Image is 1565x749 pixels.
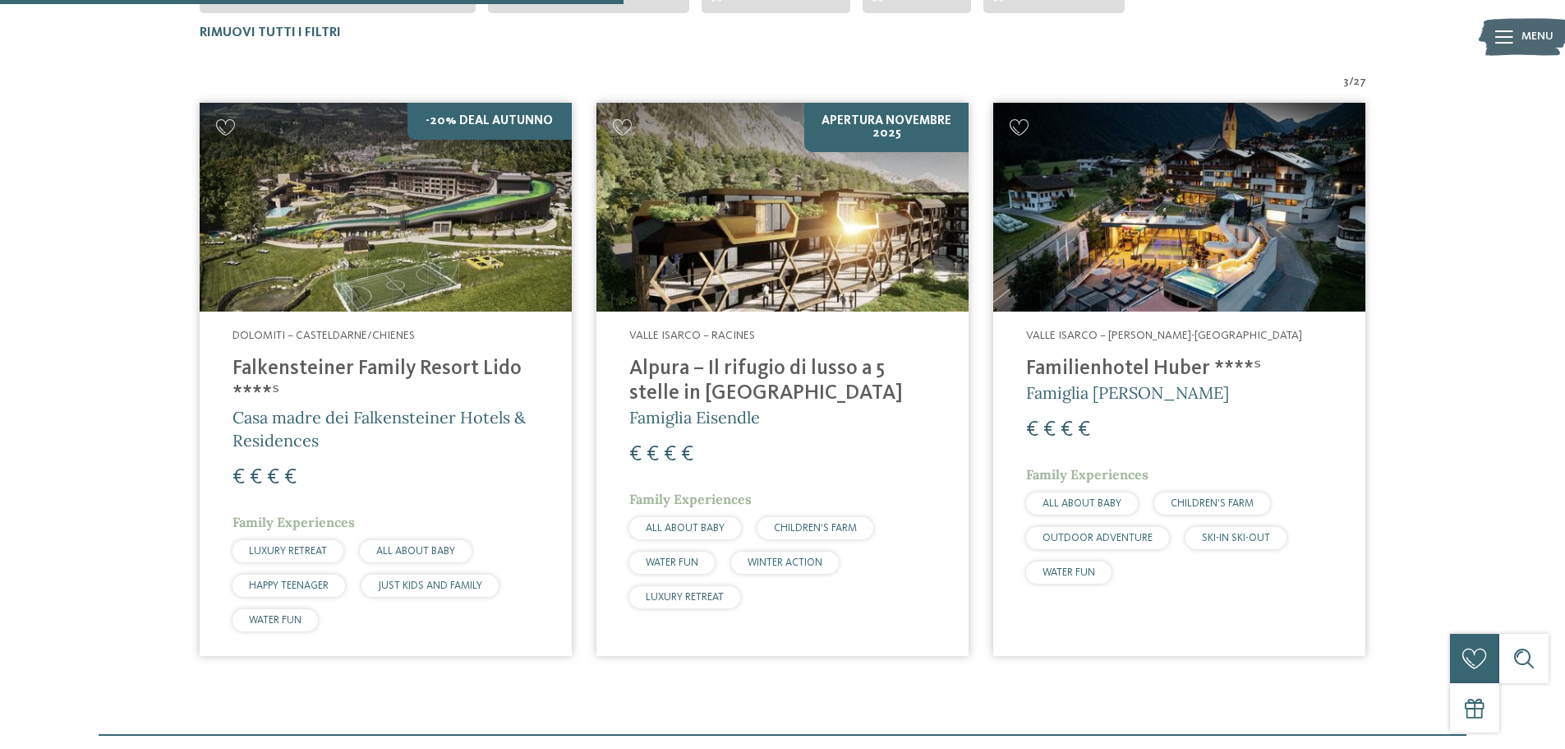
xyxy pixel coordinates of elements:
span: LUXURY RETREAT [646,592,724,603]
h4: Familienhotel Huber ****ˢ [1026,357,1333,381]
span: LUXURY RETREAT [249,546,327,557]
span: WATER FUN [1043,567,1095,578]
span: € [1078,419,1090,441]
span: € [629,444,642,465]
span: ALL ABOUT BABY [376,546,455,557]
img: Cercate un hotel per famiglie? Qui troverete solo i migliori! [200,103,572,312]
span: WATER FUN [249,615,301,626]
span: € [1026,419,1038,441]
span: ALL ABOUT BABY [646,523,725,534]
span: Dolomiti – Casteldarne/Chienes [232,330,415,341]
span: HAPPY TEENAGER [249,580,329,591]
span: CHILDREN’S FARM [1171,498,1254,509]
span: CHILDREN’S FARM [774,523,857,534]
span: € [232,467,245,488]
span: € [681,444,693,465]
img: Cercate un hotel per famiglie? Qui troverete solo i migliori! [596,103,969,312]
span: WINTER ACTION [748,557,822,568]
span: Rimuovi tutti i filtri [200,26,341,39]
span: ALL ABOUT BABY [1043,498,1121,509]
span: Family Experiences [629,491,752,507]
span: € [250,467,262,488]
span: Valle Isarco – Racines [629,330,755,341]
h4: Alpura – Il rifugio di lusso a 5 stelle in [GEOGRAPHIC_DATA] [629,357,936,406]
span: € [647,444,659,465]
span: / [1349,74,1354,90]
img: Cercate un hotel per famiglie? Qui troverete solo i migliori! [993,103,1365,312]
span: € [1043,419,1056,441]
span: Casa madre dei Falkensteiner Hotels & Residences [232,407,526,451]
span: 27 [1354,74,1366,90]
span: € [664,444,676,465]
h4: Falkensteiner Family Resort Lido ****ˢ [232,357,539,406]
span: WATER FUN [646,557,698,568]
span: JUST KIDS AND FAMILY [378,580,482,591]
span: 3 [1343,74,1349,90]
span: € [284,467,297,488]
span: OUTDOOR ADVENTURE [1043,533,1153,543]
span: € [1061,419,1073,441]
span: Famiglia [PERSON_NAME] [1026,382,1229,403]
span: € [267,467,279,488]
span: Family Experiences [1026,466,1148,483]
span: Family Experiences [232,514,355,530]
span: Valle Isarco – [PERSON_NAME]-[GEOGRAPHIC_DATA] [1026,330,1302,341]
a: Cercate un hotel per famiglie? Qui troverete solo i migliori! -20% Deal Autunno Dolomiti – Castel... [200,103,572,656]
span: SKI-IN SKI-OUT [1202,533,1270,543]
a: Cercate un hotel per famiglie? Qui troverete solo i migliori! Apertura novembre 2025 Valle Isarco... [596,103,969,656]
span: Famiglia Eisendle [629,407,760,428]
a: Cercate un hotel per famiglie? Qui troverete solo i migliori! Valle Isarco – [PERSON_NAME]-[GEOGR... [993,103,1365,656]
